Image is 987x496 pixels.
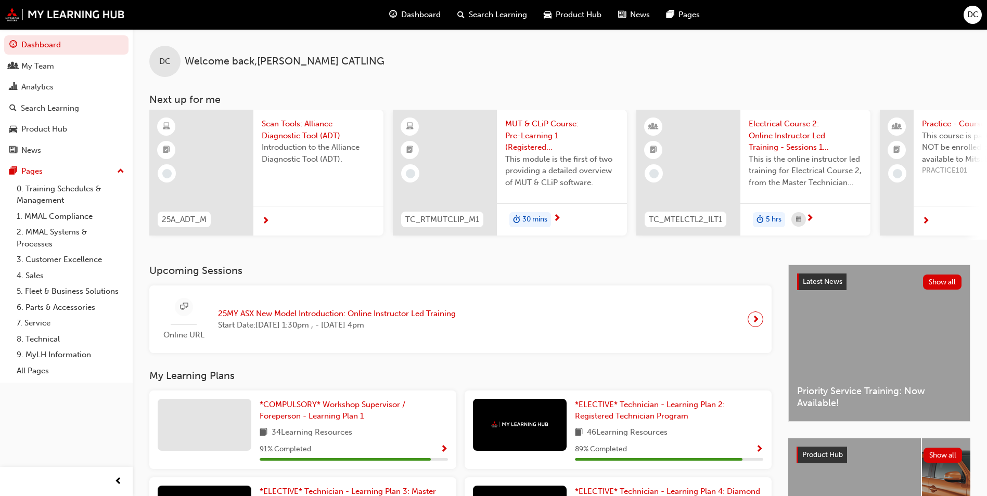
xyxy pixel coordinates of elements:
span: TC_MTELCTL2_ILT1 [649,214,722,226]
a: *COMPULSORY* Workshop Supervisor / Foreperson - Learning Plan 1 [260,399,448,422]
span: 30 mins [522,214,547,226]
a: search-iconSearch Learning [449,4,535,25]
span: DC [159,56,171,68]
span: *COMPULSORY* Workshop Supervisor / Foreperson - Learning Plan 1 [260,400,405,421]
img: mmal [491,421,548,428]
a: Latest NewsShow all [797,273,962,290]
img: mmal [5,8,125,21]
span: TC_RTMUTCLIP_M1 [405,214,479,226]
span: Online URL [158,329,210,341]
span: next-icon [752,312,760,327]
span: learningRecordVerb_NONE-icon [649,169,659,178]
span: Product Hub [802,450,843,459]
div: Analytics [21,81,54,93]
span: pages-icon [9,167,17,176]
a: 4. Sales [12,268,129,284]
a: 8. Technical [12,331,129,347]
span: 34 Learning Resources [272,426,352,439]
span: learningResourceType_INSTRUCTOR_LED-icon [650,120,657,134]
span: learningResourceType_ELEARNING-icon [163,120,170,134]
a: Latest NewsShow allPriority Service Training: Now Available! [788,265,970,422]
span: Latest News [803,277,842,286]
span: book-icon [575,426,583,439]
span: Product Hub [556,9,601,21]
a: News [4,141,129,160]
button: Show Progress [440,443,448,456]
a: Product HubShow all [797,447,962,463]
a: 5. Fleet & Business Solutions [12,283,129,299]
a: 1. MMAL Compliance [12,208,129,225]
span: calendar-icon [796,213,801,226]
span: next-icon [553,214,561,224]
span: 25MY ASX New Model Introduction: Online Instructor Led Training [218,308,456,320]
a: 9. MyLH Information [12,347,129,363]
div: Pages [21,165,43,177]
span: sessionType_ONLINE_URL-icon [180,301,188,314]
a: Online URL25MY ASX New Model Introduction: Online Instructor Led TrainingStart Date:[DATE] 1:30pm... [158,294,763,345]
span: DC [967,9,979,21]
a: My Team [4,57,129,76]
span: next-icon [806,214,814,224]
span: learningResourceType_ELEARNING-icon [406,120,414,134]
span: learningRecordVerb_NONE-icon [162,169,172,178]
span: guage-icon [389,8,397,21]
a: car-iconProduct Hub [535,4,610,25]
span: 46 Learning Resources [587,426,668,439]
a: All Pages [12,363,129,379]
span: Welcome back , [PERSON_NAME] CATLING [185,56,384,68]
h3: Next up for me [133,94,987,106]
span: guage-icon [9,41,17,50]
div: News [21,145,41,156]
span: search-icon [457,8,465,21]
div: Product Hub [21,123,67,135]
span: This module is the first of two providing a detailed overview of MUT & CLiP software. [505,153,619,189]
span: 25A_ADT_M [162,214,207,226]
a: Analytics [4,77,129,97]
span: Pages [678,9,700,21]
a: news-iconNews [610,4,658,25]
span: 91 % Completed [260,443,311,455]
button: DC [964,6,982,24]
span: car-icon [544,8,552,21]
span: news-icon [618,8,626,21]
h3: Upcoming Sessions [149,265,772,277]
span: Search Learning [469,9,527,21]
button: DashboardMy TeamAnalyticsSearch LearningProduct HubNews [4,33,129,162]
a: 0. Training Schedules & Management [12,181,129,208]
span: prev-icon [114,475,122,488]
a: pages-iconPages [658,4,708,25]
span: car-icon [9,125,17,134]
a: 6. Parts & Accessories [12,299,129,316]
span: people-icon [9,62,17,71]
a: *ELECTIVE* Technician - Learning Plan 2: Registered Technician Program [575,399,763,422]
span: 5 hrs [766,214,781,226]
span: Priority Service Training: Now Available! [797,385,962,409]
span: pages-icon [666,8,674,21]
span: Dashboard [401,9,441,21]
span: *ELECTIVE* Technician - Learning Plan 2: Registered Technician Program [575,400,725,421]
a: guage-iconDashboard [381,4,449,25]
a: Dashboard [4,35,129,55]
span: Start Date: [DATE] 1:30pm , - [DATE] 4pm [218,319,456,331]
a: TC_MTELCTL2_ILT1Electrical Course 2: Online Instructor Led Training - Sessions 1 & 2 (Master Tech... [636,110,870,236]
a: 3. Customer Excellence [12,252,129,268]
a: TC_RTMUTCLIP_M1MUT & CLiP Course: Pre-Learning 1 (Registered Technician Program - Advanced)This m... [393,110,627,236]
button: Show Progress [755,443,763,456]
span: booktick-icon [893,143,901,157]
span: up-icon [117,165,124,178]
span: Show Progress [755,445,763,454]
button: Pages [4,162,129,181]
span: learningRecordVerb_NONE-icon [893,169,902,178]
span: news-icon [9,146,17,155]
span: Electrical Course 2: Online Instructor Led Training - Sessions 1 & 2 (Master Technician Program) [749,118,862,153]
span: This is the online instructor led training for Electrical Course 2, from the Master Technician Pr... [749,153,862,189]
span: Scan Tools: Alliance Diagnostic Tool (ADT) [262,118,375,141]
a: Product Hub [4,120,129,139]
a: 2. MMAL Systems & Processes [12,224,129,252]
span: people-icon [893,120,901,134]
div: My Team [21,60,54,72]
span: duration-icon [513,213,520,227]
span: booktick-icon [406,143,414,157]
span: booktick-icon [163,143,170,157]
